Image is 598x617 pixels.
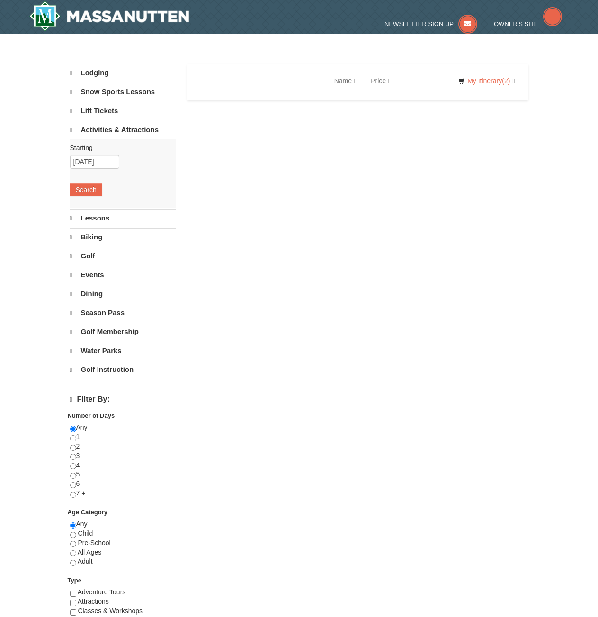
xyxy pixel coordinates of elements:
[70,102,176,120] a: Lift Tickets
[29,1,189,31] img: Massanutten Resort Logo
[70,83,176,101] a: Snow Sports Lessons
[70,361,176,379] a: Golf Instruction
[70,143,169,152] label: Starting
[68,412,115,419] strong: Number of Days
[68,509,108,516] strong: Age Category
[70,183,102,196] button: Search
[78,557,93,565] span: Adult
[70,423,176,508] div: Any 1 2 3 4 5 6 7 +
[70,323,176,341] a: Golf Membership
[29,1,189,31] a: Massanutten Resort
[78,548,102,556] span: All Ages
[70,247,176,265] a: Golf
[78,529,93,537] span: Child
[70,228,176,246] a: Biking
[327,71,364,90] a: Name
[494,20,538,27] span: Owner's Site
[452,74,521,88] a: My Itinerary(2)
[70,285,176,303] a: Dining
[364,71,398,90] a: Price
[68,577,81,584] strong: Type
[70,266,176,284] a: Events
[70,121,176,139] a: Activities & Attractions
[70,395,176,404] h4: Filter By:
[70,520,176,576] div: Any
[70,342,176,360] a: Water Parks
[78,598,109,605] span: Attractions
[70,209,176,227] a: Lessons
[494,20,562,27] a: Owner's Site
[70,64,176,82] a: Lodging
[78,588,126,596] span: Adventure Tours
[78,539,110,546] span: Pre-School
[78,607,143,615] span: Classes & Workshops
[70,304,176,322] a: Season Pass
[502,77,510,85] span: (2)
[384,20,477,27] a: Newsletter Sign Up
[384,20,454,27] span: Newsletter Sign Up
